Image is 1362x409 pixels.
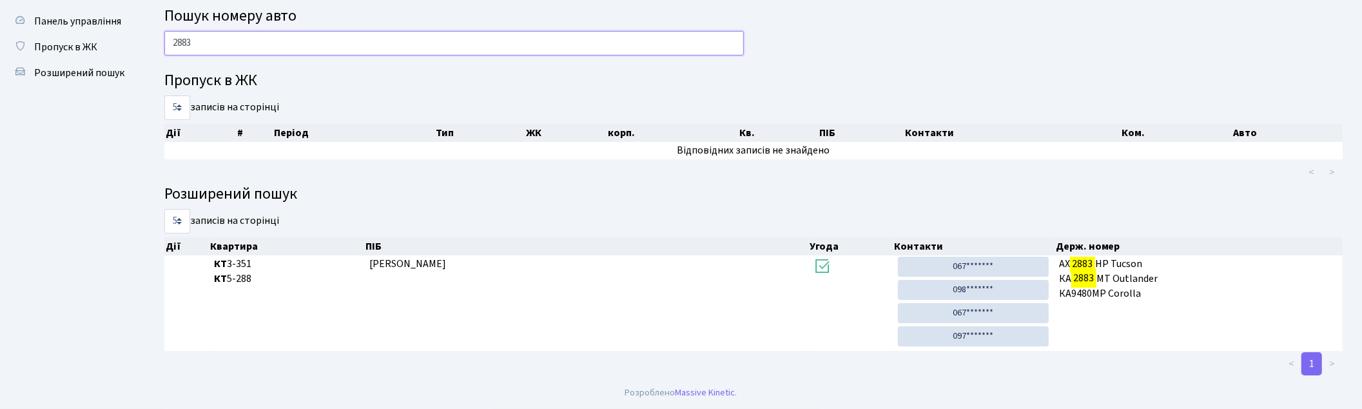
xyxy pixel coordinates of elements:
[893,237,1055,255] th: Контакти
[364,237,809,255] th: ПІБ
[164,5,297,27] span: Пошук номеру авто
[809,237,893,255] th: Угода
[164,124,236,142] th: Дії
[164,209,279,234] label: записів на сторінці
[1071,269,1096,287] mark: 2883
[34,14,121,28] span: Панель управління
[164,142,1343,159] td: Відповідних записів не знайдено
[164,95,190,120] select: записів на сторінці
[34,40,97,54] span: Пропуск в ЖК
[607,124,738,142] th: корп.
[164,209,190,234] select: записів на сторінці
[273,124,434,142] th: Період
[525,124,607,142] th: ЖК
[6,60,135,86] a: Розширений пошук
[214,257,358,286] span: 3-351 5-288
[236,124,273,142] th: #
[164,31,744,55] input: Пошук
[1055,237,1343,255] th: Держ. номер
[1120,124,1232,142] th: Ком.
[1232,124,1343,142] th: Авто
[214,257,227,271] b: КТ
[164,95,279,120] label: записів на сторінці
[676,386,735,399] a: Massive Kinetic
[34,66,124,80] span: Розширений пошук
[209,237,364,255] th: Квартира
[818,124,904,142] th: ПІБ
[904,124,1120,142] th: Контакти
[1070,255,1094,273] mark: 2883
[1301,352,1322,375] a: 1
[164,72,1343,90] h4: Пропуск в ЖК
[369,257,446,271] span: [PERSON_NAME]
[738,124,818,142] th: Кв.
[625,386,737,400] div: Розроблено .
[1059,257,1338,301] span: АХ НР Tucson КА МТ Outlander КА9480МР Corolla
[6,34,135,60] a: Пропуск в ЖК
[6,8,135,34] a: Панель управління
[434,124,525,142] th: Тип
[164,185,1343,204] h4: Розширений пошук
[164,237,209,255] th: Дії
[214,272,227,286] b: КТ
